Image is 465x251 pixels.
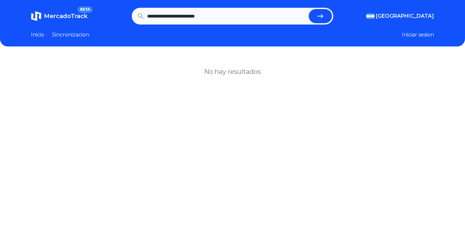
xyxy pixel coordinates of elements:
a: MercadoTrackBETA [31,11,88,21]
a: Inicio [31,31,44,39]
a: Sincronizacion [52,31,89,39]
span: MercadoTrack [44,13,88,20]
h1: No hay resultados [204,67,261,76]
button: Iniciar sesion [402,31,434,39]
span: [GEOGRAPHIC_DATA] [376,12,434,20]
button: [GEOGRAPHIC_DATA] [366,12,434,20]
img: Argentina [366,14,375,19]
img: MercadoTrack [31,11,41,21]
span: BETA [77,6,93,13]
